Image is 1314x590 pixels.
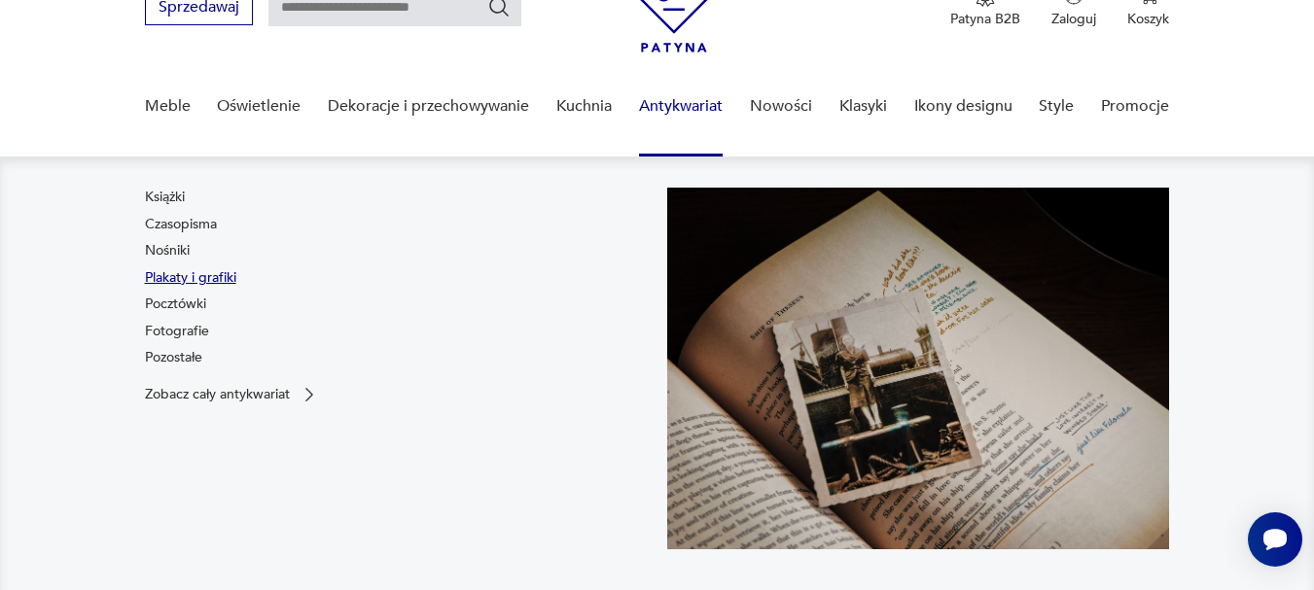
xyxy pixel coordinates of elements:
[1127,10,1169,28] p: Koszyk
[145,215,217,234] a: Czasopisma
[1039,69,1074,144] a: Style
[145,385,319,404] a: Zobacz cały antykwariat
[328,69,529,144] a: Dekoracje i przechowywanie
[1248,512,1302,567] iframe: Smartsupp widget button
[145,241,190,260] a: Nośniki
[145,388,290,400] p: Zobacz cały antykwariat
[145,69,191,144] a: Meble
[217,69,301,144] a: Oświetlenie
[639,69,723,144] a: Antykwariat
[750,69,812,144] a: Nowości
[145,322,209,341] a: Fotografie
[667,188,1170,549] img: c8a9187830f37f141118a59c8d49ce82.jpg
[1101,69,1169,144] a: Promocje
[145,2,253,16] a: Sprzedawaj
[145,188,185,207] a: Książki
[145,268,236,288] a: Plakaty i grafiki
[556,69,612,144] a: Kuchnia
[950,10,1020,28] p: Patyna B2B
[145,348,202,367] a: Pozostałe
[1051,10,1096,28] p: Zaloguj
[145,295,206,314] a: Pocztówki
[839,69,887,144] a: Klasyki
[914,69,1012,144] a: Ikony designu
